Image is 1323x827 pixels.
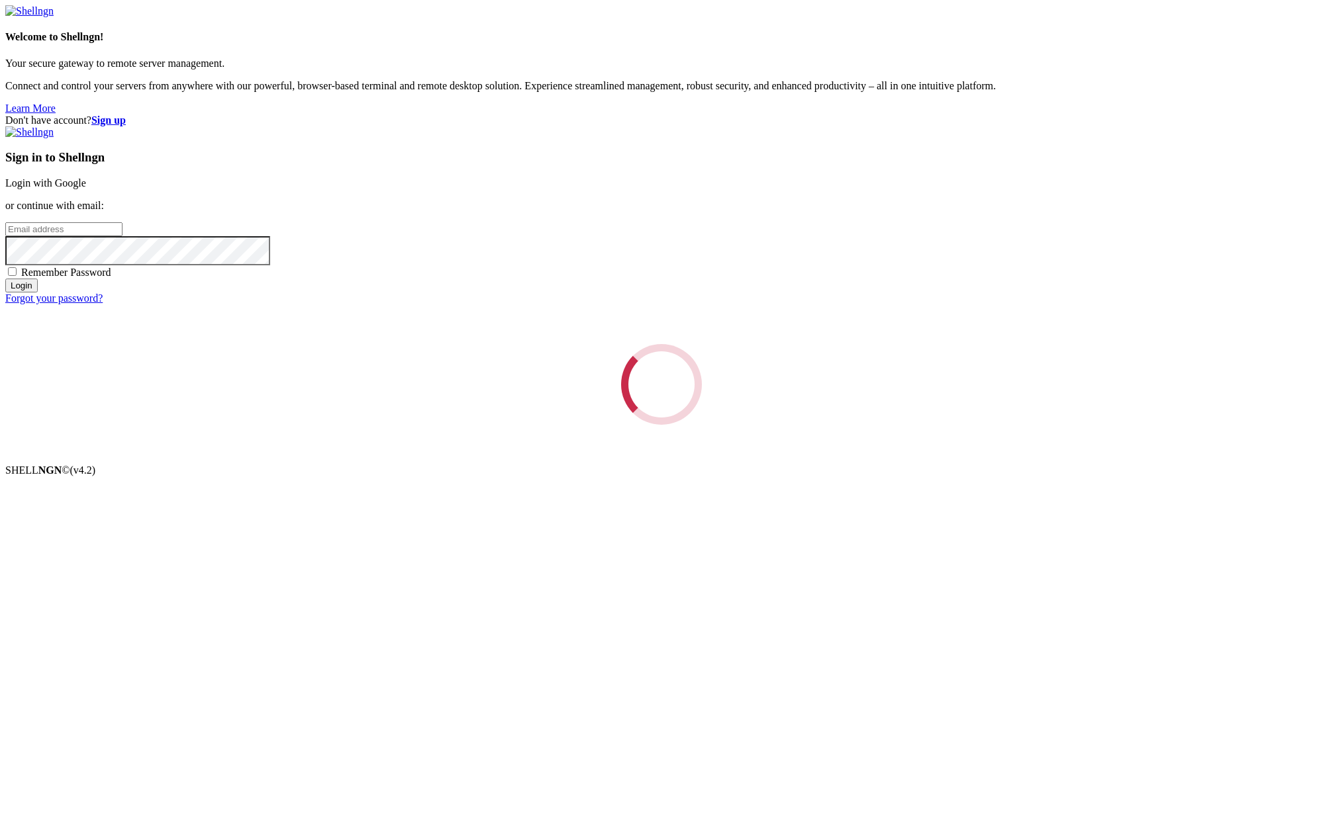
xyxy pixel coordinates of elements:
[5,292,103,304] a: Forgot your password?
[5,200,1318,212] p: or continue with email:
[91,114,126,126] a: Sign up
[5,177,86,189] a: Login with Google
[5,103,56,114] a: Learn More
[5,5,54,17] img: Shellngn
[70,464,96,476] span: 4.2.0
[5,58,1318,69] p: Your secure gateway to remote server management.
[21,267,111,278] span: Remember Password
[5,222,122,236] input: Email address
[5,150,1318,165] h3: Sign in to Shellngn
[5,464,95,476] span: SHELL ©
[5,279,38,292] input: Login
[5,114,1318,126] div: Don't have account?
[5,80,1318,92] p: Connect and control your servers from anywhere with our powerful, browser-based terminal and remo...
[5,126,54,138] img: Shellngn
[5,31,1318,43] h4: Welcome to Shellngn!
[8,267,17,276] input: Remember Password
[38,464,62,476] b: NGN
[607,330,716,439] div: Loading...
